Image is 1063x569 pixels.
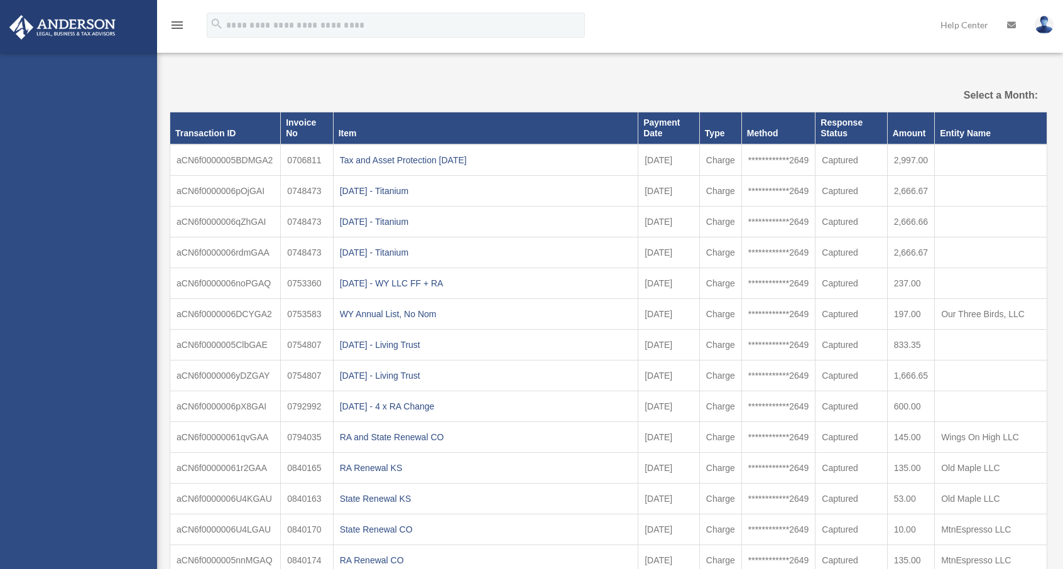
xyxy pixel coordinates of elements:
[1035,16,1054,34] img: User Pic
[281,360,334,391] td: 0754807
[638,329,700,360] td: [DATE]
[281,452,334,483] td: 0840165
[638,298,700,329] td: [DATE]
[638,206,700,237] td: [DATE]
[699,206,741,237] td: Charge
[170,18,185,33] i: menu
[815,237,887,268] td: Captured
[699,483,741,514] td: Charge
[281,112,334,144] th: Invoice No
[638,237,700,268] td: [DATE]
[340,336,632,354] div: [DATE] - Living Trust
[815,452,887,483] td: Captured
[340,182,632,200] div: [DATE] - Titanium
[638,421,700,452] td: [DATE]
[170,206,281,237] td: aCN6f0000006qZhGAI
[340,213,632,230] div: [DATE] - Titanium
[699,112,741,144] th: Type
[935,514,1047,545] td: MtnEspresso LLC
[699,421,741,452] td: Charge
[699,268,741,298] td: Charge
[935,112,1047,144] th: Entity Name
[638,391,700,421] td: [DATE]
[699,514,741,545] td: Charge
[210,17,224,31] i: search
[887,175,935,206] td: 2,666.67
[340,367,632,384] div: [DATE] - Living Trust
[170,237,281,268] td: aCN6f0000006rdmGAA
[6,15,119,40] img: Anderson Advisors Platinum Portal
[699,391,741,421] td: Charge
[340,244,632,261] div: [DATE] - Titanium
[638,483,700,514] td: [DATE]
[887,298,935,329] td: 197.00
[887,421,935,452] td: 145.00
[340,428,632,446] div: RA and State Renewal CO
[170,112,281,144] th: Transaction ID
[887,112,935,144] th: Amount
[638,112,700,144] th: Payment Date
[699,237,741,268] td: Charge
[638,144,700,176] td: [DATE]
[935,298,1047,329] td: Our Three Birds, LLC
[699,175,741,206] td: Charge
[638,514,700,545] td: [DATE]
[340,521,632,538] div: State Renewal CO
[281,144,334,176] td: 0706811
[815,268,887,298] td: Captured
[281,175,334,206] td: 0748473
[281,514,334,545] td: 0840170
[281,421,334,452] td: 0794035
[815,483,887,514] td: Captured
[281,206,334,237] td: 0748473
[340,274,632,292] div: [DATE] - WY LLC FF + RA
[281,329,334,360] td: 0754807
[340,398,632,415] div: [DATE] - 4 x RA Change
[170,268,281,298] td: aCN6f0000006noPGAQ
[340,459,632,477] div: RA Renewal KS
[935,483,1047,514] td: Old Maple LLC
[935,421,1047,452] td: Wings On High LLC
[170,452,281,483] td: aCN6f00000061r2GAA
[170,144,281,176] td: aCN6f0000005BDMGA2
[170,421,281,452] td: aCN6f00000061qvGAA
[887,329,935,360] td: 833.35
[281,237,334,268] td: 0748473
[887,514,935,545] td: 10.00
[340,551,632,569] div: RA Renewal CO
[699,144,741,176] td: Charge
[741,112,815,144] th: Method
[170,391,281,421] td: aCN6f0000006pX8GAI
[170,329,281,360] td: aCN6f0000005ClbGAE
[935,452,1047,483] td: Old Maple LLC
[815,329,887,360] td: Captured
[887,268,935,298] td: 237.00
[170,175,281,206] td: aCN6f0000006pOjGAI
[815,421,887,452] td: Captured
[815,360,887,391] td: Captured
[170,298,281,329] td: aCN6f0000006DCYGA2
[815,206,887,237] td: Captured
[333,112,638,144] th: Item
[281,298,334,329] td: 0753583
[340,490,632,507] div: State Renewal KS
[699,360,741,391] td: Charge
[638,175,700,206] td: [DATE]
[170,514,281,545] td: aCN6f0000006U4LGAU
[815,112,887,144] th: Response Status
[340,151,632,169] div: Tax and Asset Protection [DATE]
[887,144,935,176] td: 2,997.00
[815,175,887,206] td: Captured
[887,483,935,514] td: 53.00
[815,391,887,421] td: Captured
[815,144,887,176] td: Captured
[170,360,281,391] td: aCN6f0000006yDZGAY
[281,483,334,514] td: 0840163
[170,483,281,514] td: aCN6f0000006U4KGAU
[815,298,887,329] td: Captured
[887,360,935,391] td: 1,666.65
[699,298,741,329] td: Charge
[281,391,334,421] td: 0792992
[340,305,632,323] div: WY Annual List, No Nom
[170,22,185,33] a: menu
